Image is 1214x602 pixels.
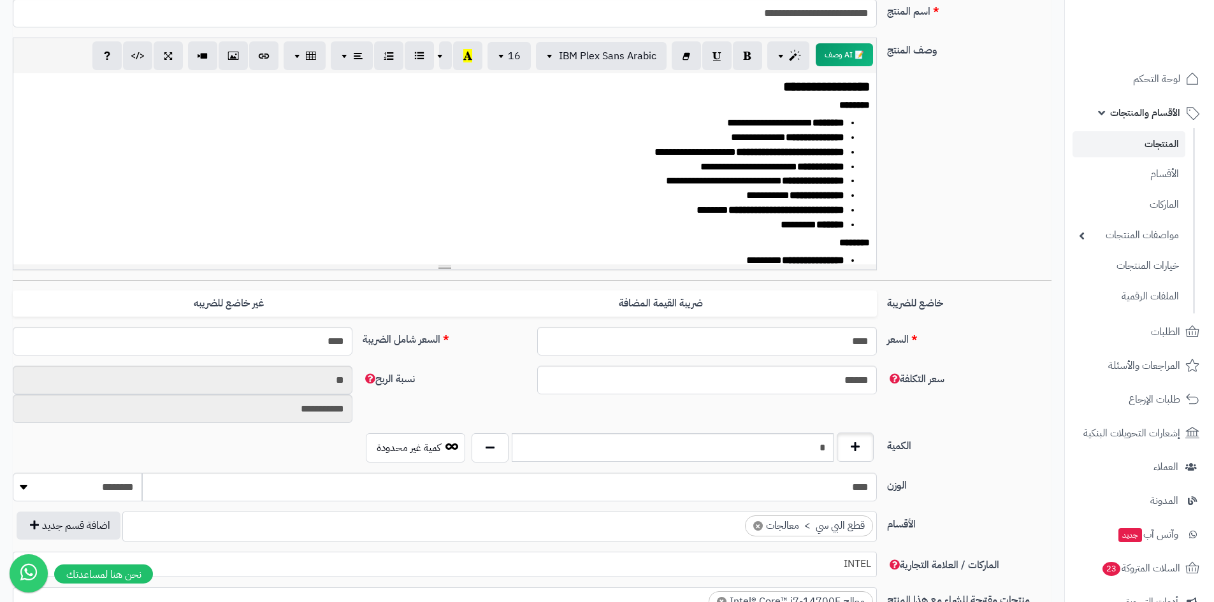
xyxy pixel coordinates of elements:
span: سعر التكلفة [887,371,944,387]
span: الطلبات [1151,323,1180,341]
button: 📝 AI وصف [816,43,873,66]
span: INTEL [13,554,876,573]
a: المراجعات والأسئلة [1073,350,1206,381]
label: خاضع للضريبة [882,290,1057,311]
a: السلات المتروكة23 [1073,553,1206,584]
span: المدونة [1150,492,1178,510]
button: IBM Plex Sans Arabic [536,42,667,70]
a: إشعارات التحويلات البنكية [1073,418,1206,448]
a: وآتس آبجديد [1073,519,1206,550]
li: قطع البي سي > معالجات [745,515,873,536]
span: 23 [1102,562,1120,576]
a: الملفات الرقمية [1073,283,1185,310]
label: الوزن [882,473,1057,493]
span: IBM Plex Sans Arabic [559,48,656,64]
button: 16 [488,42,531,70]
label: السعر [882,327,1057,347]
span: الماركات / العلامة التجارية [887,557,999,573]
span: السلات المتروكة [1101,559,1180,577]
a: لوحة التحكم [1073,64,1206,94]
a: المنتجات [1073,131,1185,157]
a: مواصفات المنتجات [1073,222,1185,249]
a: العملاء [1073,452,1206,482]
a: المدونة [1073,485,1206,516]
a: خيارات المنتجات [1073,252,1185,280]
span: INTEL [13,552,877,577]
label: السعر شامل الضريبة [358,327,532,347]
a: الماركات [1073,191,1185,219]
span: جديد [1118,528,1142,542]
span: × [753,521,763,531]
span: إشعارات التحويلات البنكية [1083,424,1180,442]
button: اضافة قسم جديد [17,512,120,540]
label: وصف المنتج [882,38,1057,58]
label: غير خاضع للضريبه [13,290,445,317]
span: المراجعات والأسئلة [1108,357,1180,375]
span: نسبة الربح [363,371,415,387]
label: الأقسام [882,512,1057,532]
span: الأقسام والمنتجات [1110,104,1180,122]
span: طلبات الإرجاع [1129,391,1180,408]
a: الأقسام [1073,161,1185,188]
span: وآتس آب [1117,526,1178,543]
a: طلبات الإرجاع [1073,384,1206,415]
span: لوحة التحكم [1133,70,1180,88]
label: ضريبة القيمة المضافة [445,290,877,317]
a: الطلبات [1073,317,1206,347]
span: 16 [508,48,521,64]
label: الكمية [882,433,1057,454]
span: العملاء [1153,458,1178,476]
